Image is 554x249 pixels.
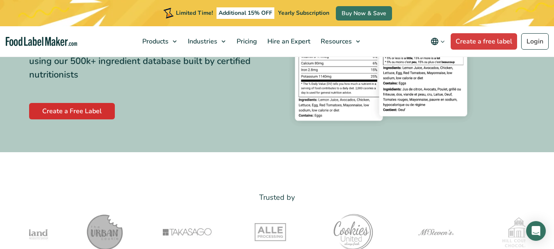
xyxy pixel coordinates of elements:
[316,26,364,57] a: Resources
[29,103,115,119] a: Create a Free Label
[183,26,230,57] a: Industries
[521,33,549,50] a: Login
[29,192,525,203] p: Trusted by
[185,37,218,46] span: Industries
[217,7,274,19] span: Additional 15% OFF
[278,9,329,17] span: Yearly Subscription
[526,221,546,241] div: Open Intercom Messenger
[265,37,311,46] span: Hire an Expert
[336,6,392,21] a: Buy Now & Save
[425,33,451,50] button: Change language
[451,33,517,50] a: Create a free label
[176,9,213,17] span: Limited Time!
[318,37,353,46] span: Resources
[29,41,271,82] div: Save time and money, create your own label in minutes using our 500k+ ingredient database built b...
[6,37,78,46] a: Food Label Maker homepage
[262,26,314,57] a: Hire an Expert
[140,37,169,46] span: Products
[232,26,260,57] a: Pricing
[137,26,181,57] a: Products
[234,37,258,46] span: Pricing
